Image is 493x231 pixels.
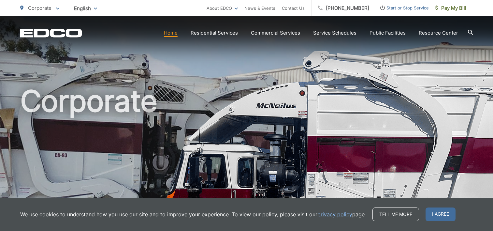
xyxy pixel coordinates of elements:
a: Tell me more [372,208,419,221]
a: Commercial Services [251,29,300,37]
a: Public Facilities [370,29,406,37]
span: Corporate [28,5,51,11]
a: EDCD logo. Return to the homepage. [20,28,82,38]
p: We use cookies to understand how you use our site and to improve your experience. To view our pol... [20,210,366,218]
a: Service Schedules [313,29,356,37]
a: Contact Us [282,4,305,12]
span: Pay My Bill [435,4,466,12]
span: English [69,3,102,14]
a: News & Events [244,4,275,12]
a: Resource Center [419,29,458,37]
span: I agree [426,208,456,221]
a: Residential Services [191,29,238,37]
a: privacy policy [317,210,352,218]
a: About EDCO [207,4,238,12]
a: Home [164,29,178,37]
